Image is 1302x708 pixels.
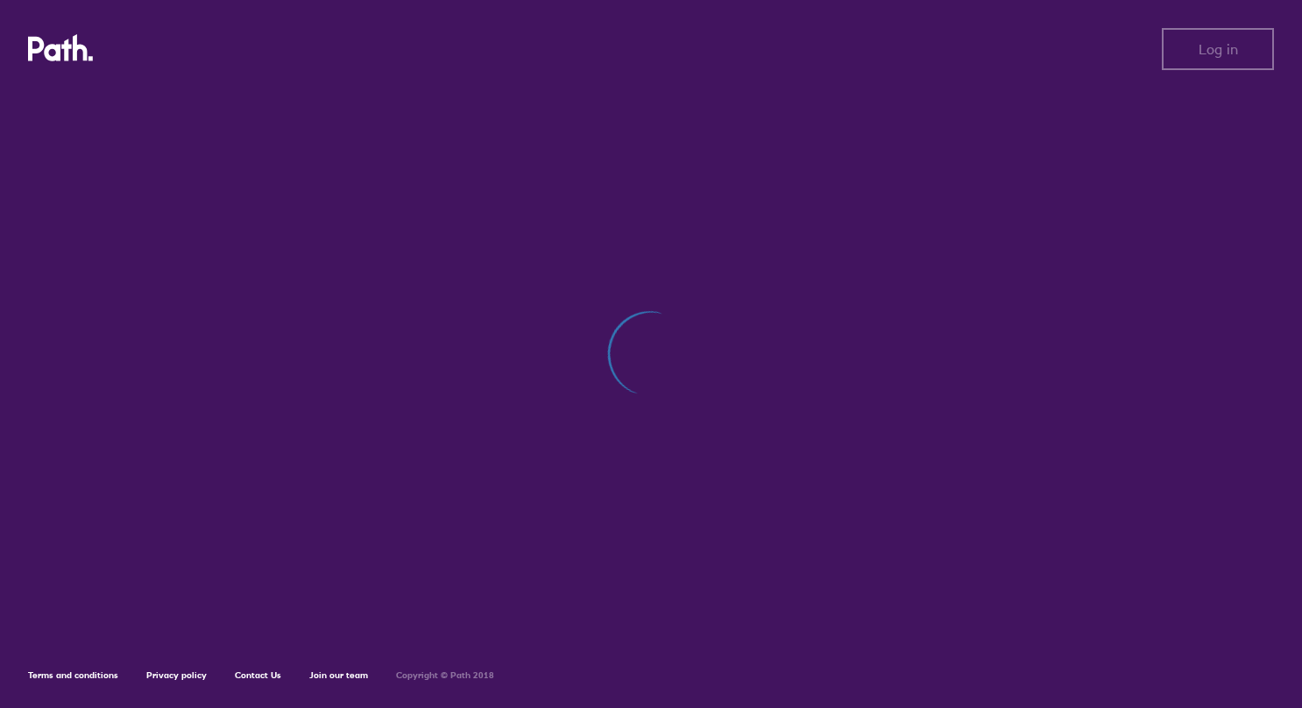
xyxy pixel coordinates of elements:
a: Privacy policy [146,669,207,681]
a: Contact Us [235,669,281,681]
span: Log in [1199,41,1238,57]
button: Log in [1162,28,1274,70]
a: Terms and conditions [28,669,118,681]
h6: Copyright © Path 2018 [396,670,494,681]
a: Join our team [309,669,368,681]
